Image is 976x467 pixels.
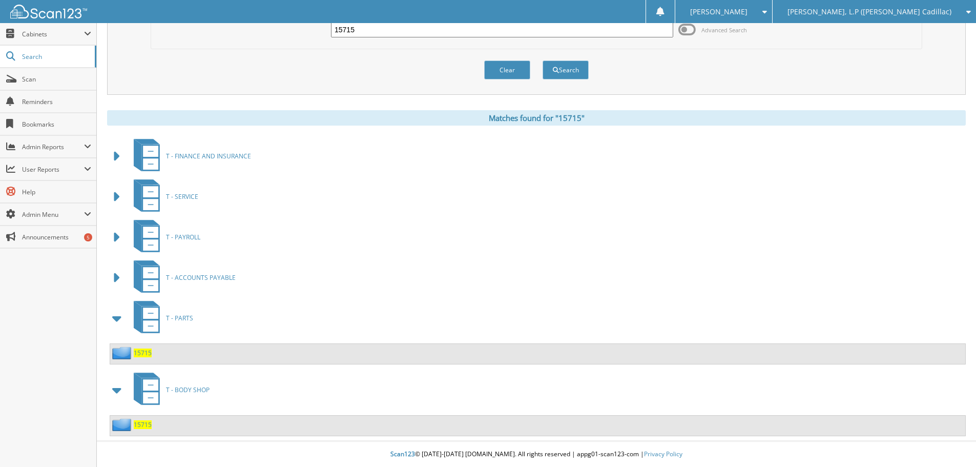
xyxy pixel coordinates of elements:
span: T - PAYROLL [166,233,200,241]
span: T - BODY SHOP [166,385,210,394]
img: folder2.png [112,347,134,359]
div: Matches found for "15715" [107,110,966,126]
img: folder2.png [112,418,134,431]
button: Clear [484,60,530,79]
div: © [DATE]-[DATE] [DOMAIN_NAME]. All rights reserved | appg01-scan123-com | [97,442,976,467]
a: T - SERVICE [128,176,198,217]
span: Cabinets [22,30,84,38]
span: Admin Menu [22,210,84,219]
span: Admin Reports [22,143,84,151]
a: 15715 [134,349,152,357]
a: T - FINANCE AND INSURANCE [128,136,251,176]
span: User Reports [22,165,84,174]
span: Search [22,52,90,61]
span: Help [22,188,91,196]
img: scan123-logo-white.svg [10,5,87,18]
span: T - PARTS [166,314,193,322]
a: Privacy Policy [644,450,682,458]
span: Scan123 [390,450,415,458]
span: T - SERVICE [166,192,198,201]
iframe: Chat Widget [925,418,976,467]
a: 15715 [134,420,152,429]
span: Scan [22,75,91,84]
button: Search [543,60,589,79]
span: Advanced Search [701,26,747,34]
div: 5 [84,233,92,241]
span: Announcements [22,233,91,241]
span: Bookmarks [22,120,91,129]
span: Reminders [22,97,91,106]
span: [PERSON_NAME], L.P ([PERSON_NAME] Cadillac) [787,9,951,15]
span: [PERSON_NAME] [690,9,747,15]
a: T - PAYROLL [128,217,200,257]
a: T - BODY SHOP [128,370,210,410]
span: T - ACCOUNTS PAYABLE [166,273,236,282]
span: T - FINANCE AND INSURANCE [166,152,251,160]
a: T - PARTS [128,298,193,338]
a: T - ACCOUNTS PAYABLE [128,257,236,298]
